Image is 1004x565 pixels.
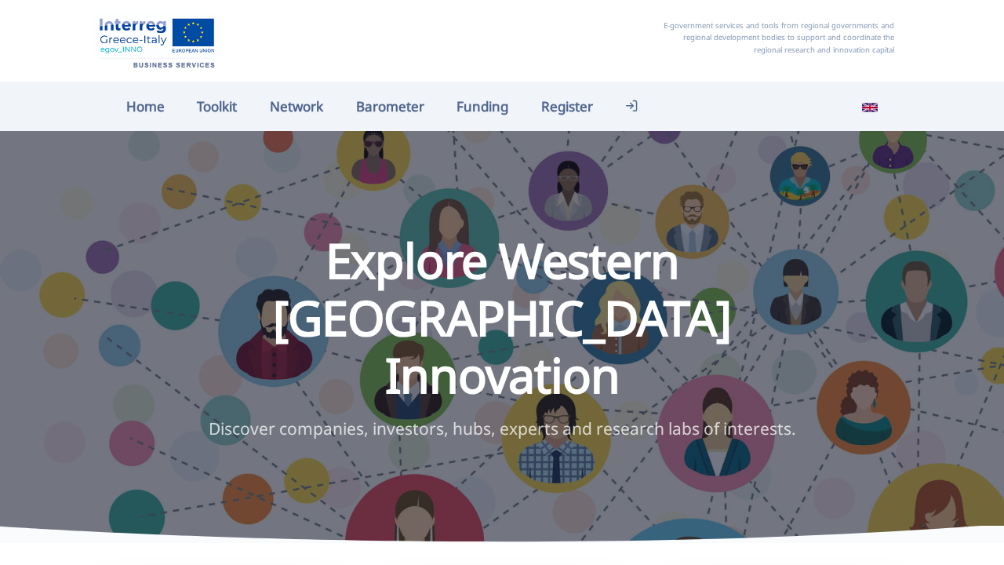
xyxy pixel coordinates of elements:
a: Barometer [340,89,441,123]
h1: Explore Western [GEOGRAPHIC_DATA] Innovation [178,231,827,404]
p: Discover companies, investors, hubs, experts and research labs of interests. [178,416,827,443]
a: Toolkit [181,89,254,123]
a: Home [110,89,181,123]
a: Funding [440,89,525,123]
img: en_flag.svg [862,100,878,115]
a: Register [525,89,609,123]
a: Network [253,89,340,123]
img: Home [94,12,220,70]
